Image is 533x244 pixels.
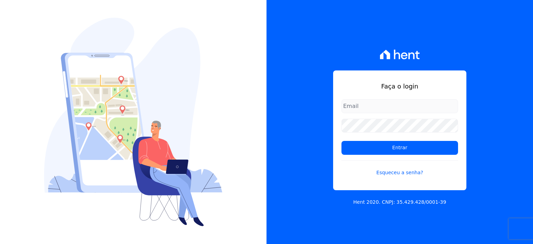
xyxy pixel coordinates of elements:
[353,199,446,206] p: Hent 2020. CNPJ: 35.429.428/0001-39
[341,99,458,113] input: Email
[341,141,458,155] input: Entrar
[341,160,458,176] a: Esqueceu a senha?
[44,18,222,226] img: Login
[341,82,458,91] h1: Faça o login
